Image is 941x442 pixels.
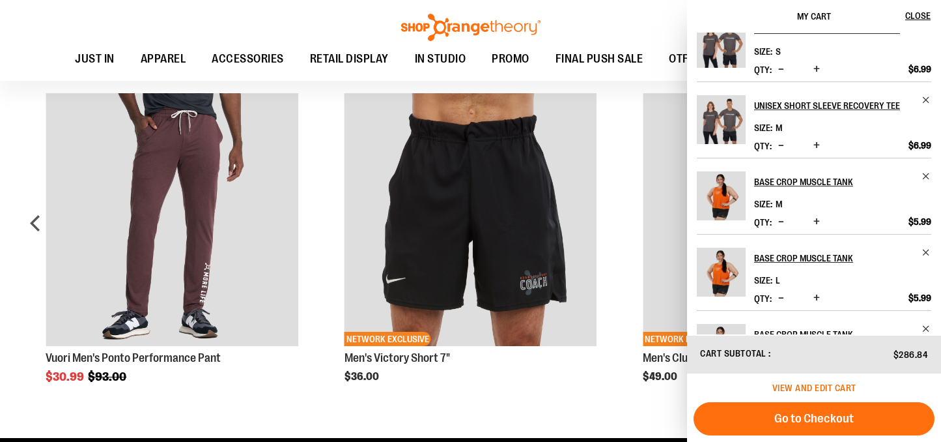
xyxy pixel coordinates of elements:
a: Unisex Short Sleeve Recovery Tee [754,95,931,116]
span: PROMO [492,44,529,74]
li: Product [697,158,931,234]
span: Go to Checkout [774,411,854,426]
h2: Unisex Short Sleeve Recovery Tee [754,95,914,116]
button: Decrease product quantity [775,63,787,76]
li: Product [697,81,931,158]
a: Base Crop Muscle Tank [754,171,931,192]
li: Product [697,5,931,81]
label: Qty [754,217,772,228]
span: ACCESSORIES [212,44,284,74]
img: OTF Mens Coach FA23 Club Fleece Full Zip - Black primary image [643,93,895,346]
span: Close [905,10,931,21]
a: RETAIL DISPLAY [297,44,402,74]
img: Base Crop Muscle Tank [697,324,746,373]
span: My Cart [797,11,831,22]
button: Increase product quantity [810,216,823,229]
a: ACCESSORIES [199,44,297,74]
span: $30.99 [46,370,86,383]
a: Remove item [921,171,931,181]
span: M [776,123,782,133]
span: Cart Subtotal [700,348,766,359]
span: FINAL PUSH SALE [555,44,643,74]
span: M [776,199,782,209]
span: JUST IN [75,44,115,74]
a: Remove item [921,95,931,105]
a: Base Crop Muscle Tank [697,171,746,229]
button: Increase product quantity [810,292,823,305]
span: $49.00 [643,371,679,383]
span: APPAREL [141,44,186,74]
img: Shop Orangetheory [399,14,542,41]
a: FINAL PUSH SALE [542,44,656,74]
a: Base Crop Muscle Tank [754,248,931,269]
h2: Base Crop Muscle Tank [754,248,914,269]
dt: Size [754,275,772,286]
dt: Size [754,46,772,57]
a: Unisex Short Sleeve Recovery Tee [697,19,746,76]
span: $286.84 [893,349,929,360]
span: RETAIL DISPLAY [310,44,389,74]
img: OTF Mens Coach FA23 Victory Short - Black primary image [344,93,597,346]
a: Remove item [921,324,931,334]
span: S [776,46,781,57]
a: Base Crop Muscle Tank [697,248,746,305]
a: IN STUDIO [402,44,479,74]
button: Increase product quantity [810,63,823,76]
dt: Size [754,199,772,209]
a: OTF BY YOU [656,44,741,74]
h2: Base Crop Muscle Tank [754,324,914,345]
label: Qty [754,65,772,75]
button: Decrease product quantity [775,140,787,153]
a: Vuori Men's Ponto Performance Pant [46,351,221,364]
a: Men's Club Fleece Full Zip [643,351,763,364]
span: $5.99 [908,292,931,304]
a: Product Page Link [344,93,597,348]
button: Decrease product quantity [775,292,787,305]
a: Remove item [921,248,931,258]
span: $6.99 [908,140,931,151]
div: prev [23,74,49,383]
a: Base Crop Muscle Tank [754,324,931,345]
a: APPAREL [128,44,199,74]
button: Increase product quantity [810,140,823,153]
a: View and edit cart [772,383,856,393]
button: Go to Checkout [694,402,934,435]
img: Unisex Short Sleeve Recovery Tee [697,95,746,144]
a: Men's Victory Short 7" [344,351,450,364]
a: JUST IN [62,44,128,74]
img: Base Crop Muscle Tank [697,171,746,220]
span: IN STUDIO [415,44,466,74]
a: Product Page Link [46,93,298,348]
span: L [776,275,780,286]
a: PROMO [479,44,542,74]
span: NETWORK EXCLUSIVE [643,332,729,346]
label: Qty [754,141,772,151]
span: $5.99 [908,216,931,228]
a: Product Page Link [643,93,895,348]
span: $6.99 [908,63,931,75]
li: Product [697,234,931,310]
dt: Size [754,123,772,133]
span: $93.00 [88,370,128,383]
img: Product image for Vuori Men's Ponto Performance Pant [46,93,298,346]
a: Unisex Short Sleeve Recovery Tee [697,95,746,153]
img: Unisex Short Sleeve Recovery Tee [697,19,746,68]
span: NETWORK EXCLUSIVE [344,332,431,346]
a: Base Crop Muscle Tank [697,324,746,381]
li: Product [697,310,931,387]
span: OTF BY YOU [669,44,728,74]
h2: Base Crop Muscle Tank [754,171,914,192]
span: $36.00 [344,371,381,383]
button: Decrease product quantity [775,216,787,229]
label: Qty [754,293,772,304]
img: Base Crop Muscle Tank [697,248,746,297]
